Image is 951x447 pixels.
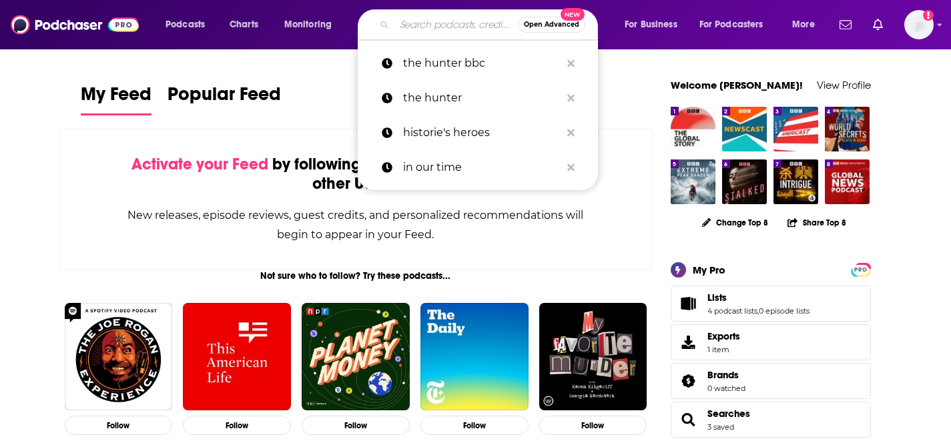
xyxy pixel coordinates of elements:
[817,79,871,91] a: View Profile
[834,13,857,36] a: Show notifications dropdown
[284,15,332,34] span: Monitoring
[561,8,585,21] span: New
[127,155,585,193] div: by following Podcasts, Creators, Lists, and other Users!
[707,292,810,304] a: Lists
[693,264,725,276] div: My Pro
[370,9,611,40] div: Search podcasts, credits, & more...
[853,265,869,275] span: PRO
[275,14,349,35] button: open menu
[403,150,561,185] p: in our time
[539,416,647,435] button: Follow
[675,333,702,352] span: Exports
[65,303,173,411] img: The Joe Rogan Experience
[694,214,777,231] button: Change Top 8
[65,416,173,435] button: Follow
[302,303,410,411] img: Planet Money
[615,14,694,35] button: open menu
[904,10,934,39] button: Show profile menu
[59,270,653,282] div: Not sure who to follow? Try these podcasts...
[168,83,281,113] span: Popular Feed
[707,345,740,354] span: 1 item
[707,306,757,316] a: 4 podcast lists
[518,17,585,33] button: Open AdvancedNew
[707,422,734,432] a: 3 saved
[131,154,268,174] span: Activate your Feed
[759,306,810,316] a: 0 episode lists
[358,81,598,115] a: the hunter
[168,83,281,115] a: Popular Feed
[403,115,561,150] p: historie's heroes
[230,15,258,34] span: Charts
[420,416,529,435] button: Follow
[825,107,870,151] img: World of Secrets
[403,81,561,115] p: the hunter
[691,14,783,35] button: open menu
[853,264,869,274] a: PRO
[792,15,815,34] span: More
[221,14,266,35] a: Charts
[699,15,763,34] span: For Podcasters
[671,286,871,322] span: Lists
[773,107,818,151] img: Americast
[420,303,529,411] img: The Daily
[707,369,745,381] a: Brands
[625,15,677,34] span: For Business
[707,384,745,393] a: 0 watched
[671,324,871,360] a: Exports
[302,416,410,435] button: Follow
[539,303,647,411] img: My Favorite Murder with Karen Kilgariff and Georgia Hardstark
[183,416,291,435] button: Follow
[524,21,579,28] span: Open Advanced
[722,107,767,151] img: Newscast
[757,306,759,316] span: ,
[783,14,832,35] button: open menu
[675,372,702,390] a: Brands
[675,410,702,429] a: Searches
[707,330,740,342] span: Exports
[722,159,767,204] img: Stalked
[773,159,818,204] img: Intrigue
[358,115,598,150] a: historie's heroes
[166,15,205,34] span: Podcasts
[156,14,222,35] button: open menu
[671,107,715,151] img: The Global Story
[81,83,151,113] span: My Feed
[707,292,727,304] span: Lists
[671,402,871,438] span: Searches
[358,46,598,81] a: the hunter bbc
[868,13,888,36] a: Show notifications dropdown
[707,408,750,420] a: Searches
[671,159,715,204] img: Extreme
[358,150,598,185] a: in our time
[707,369,739,381] span: Brands
[923,10,934,21] svg: Email not verified
[11,12,139,37] img: Podchaser - Follow, Share and Rate Podcasts
[403,46,561,81] p: the hunter bbc
[671,79,803,91] a: Welcome [PERSON_NAME]!
[394,14,518,35] input: Search podcasts, credits, & more...
[825,159,870,204] img: Global News Podcast
[671,363,871,399] span: Brands
[183,303,291,411] img: This American Life
[904,10,934,39] img: User Profile
[675,294,702,313] a: Lists
[787,209,847,236] button: Share Top 8
[904,10,934,39] span: Logged in as MScull
[81,83,151,115] a: My Feed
